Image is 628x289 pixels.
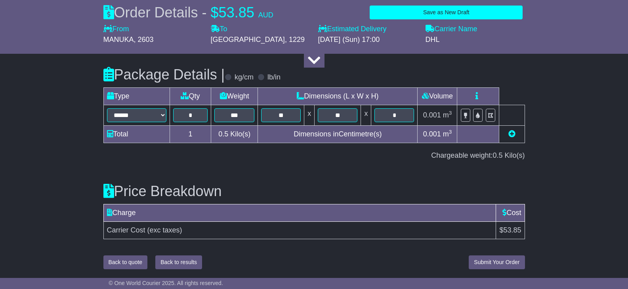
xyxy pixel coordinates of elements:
[508,130,515,138] a: Add new item
[492,151,502,159] span: 0.5
[103,4,273,21] div: Order Details -
[103,183,525,199] h3: Price Breakdown
[449,110,452,116] sup: 3
[423,130,441,138] span: 0.001
[474,259,519,265] span: Submit Your Order
[443,130,452,138] span: m
[103,67,225,83] h3: Package Details |
[170,87,211,105] td: Qty
[103,255,148,269] button: Back to quote
[267,73,281,82] label: lb/in
[211,25,227,34] label: To
[258,87,418,105] td: Dimensions (L x W x H)
[426,36,525,44] div: DHL
[318,25,418,34] label: Estimated Delivery
[496,204,525,221] td: Cost
[109,280,223,286] span: © One World Courier 2025. All rights reserved.
[103,204,496,221] td: Charge
[103,36,134,43] span: MANUKA
[318,36,418,44] div: [DATE] (Sun) 17:00
[258,11,273,19] span: AUD
[103,87,170,105] td: Type
[155,255,202,269] button: Back to results
[211,4,219,21] span: $
[418,87,457,105] td: Volume
[258,125,418,143] td: Dimensions in Centimetre(s)
[370,6,523,19] button: Save as New Draft
[103,151,525,160] div: Chargeable weight: Kilo(s)
[103,25,129,34] label: From
[285,36,305,43] span: , 1229
[449,129,452,135] sup: 3
[103,125,170,143] td: Total
[211,36,285,43] span: [GEOGRAPHIC_DATA]
[426,25,477,34] label: Carrier Name
[211,125,258,143] td: Kilo(s)
[361,105,371,125] td: x
[170,125,211,143] td: 1
[219,4,254,21] span: 53.85
[423,111,441,119] span: 0.001
[235,73,254,82] label: kg/cm
[218,130,228,138] span: 0.5
[443,111,452,119] span: m
[107,226,145,234] span: Carrier Cost
[211,87,258,105] td: Weight
[304,105,315,125] td: x
[499,226,521,234] span: $53.85
[134,36,154,43] span: , 2603
[469,255,525,269] button: Submit Your Order
[147,226,182,234] span: (exc taxes)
